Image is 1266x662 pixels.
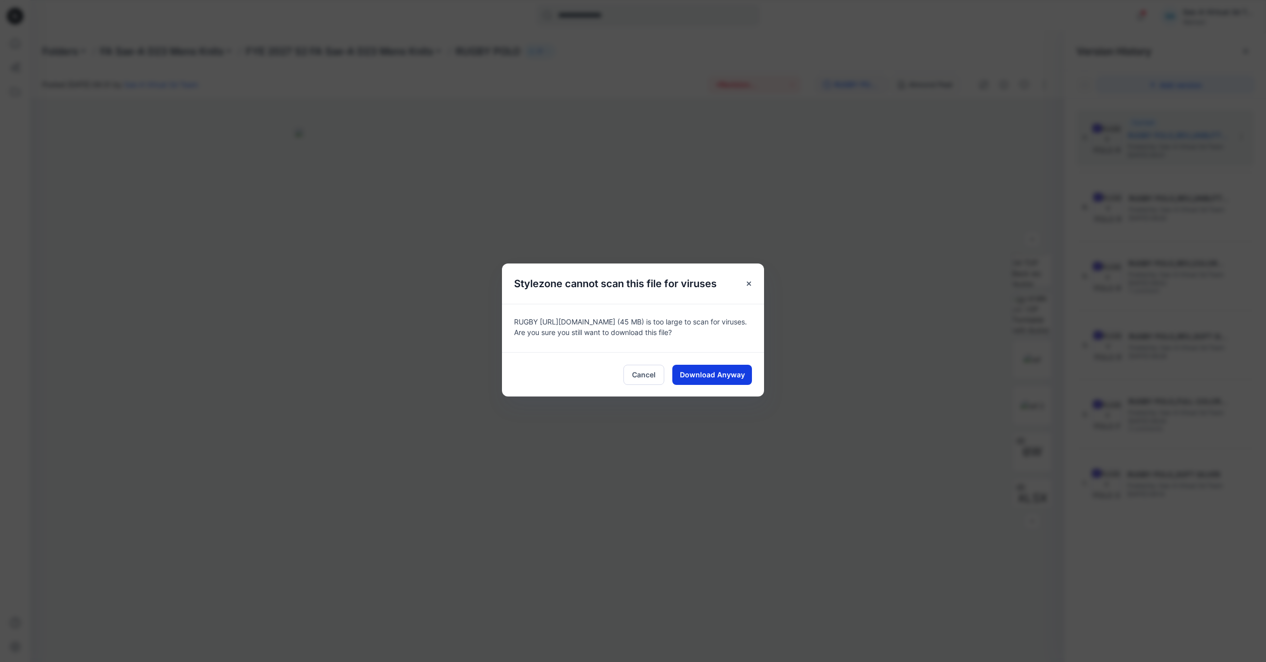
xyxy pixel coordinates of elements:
span: Cancel [632,369,656,380]
button: Close [740,275,758,293]
h5: Stylezone cannot scan this file for viruses [502,263,729,304]
button: Cancel [623,365,664,385]
div: RUGBY [URL][DOMAIN_NAME] (45 MB) is too large to scan for viruses. Are you sure you still want to... [502,304,764,352]
span: Download Anyway [680,369,745,380]
button: Download Anyway [672,365,752,385]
